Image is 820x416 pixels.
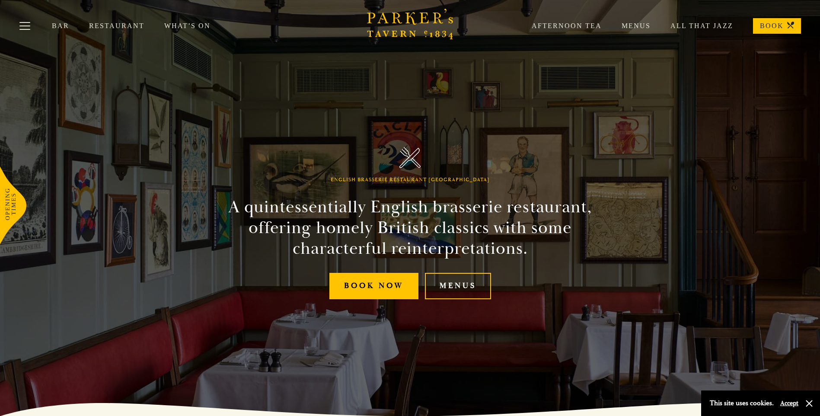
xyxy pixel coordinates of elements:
a: Menus [425,273,491,299]
h2: A quintessentially English brasserie restaurant, offering homely British classics with some chara... [213,197,607,259]
button: Accept [780,399,798,407]
p: This site uses cookies. [710,397,774,410]
a: Book Now [329,273,418,299]
button: Close and accept [805,399,814,408]
h1: English Brasserie Restaurant [GEOGRAPHIC_DATA] [331,177,490,183]
img: Parker's Tavern Brasserie Cambridge [399,147,421,168]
